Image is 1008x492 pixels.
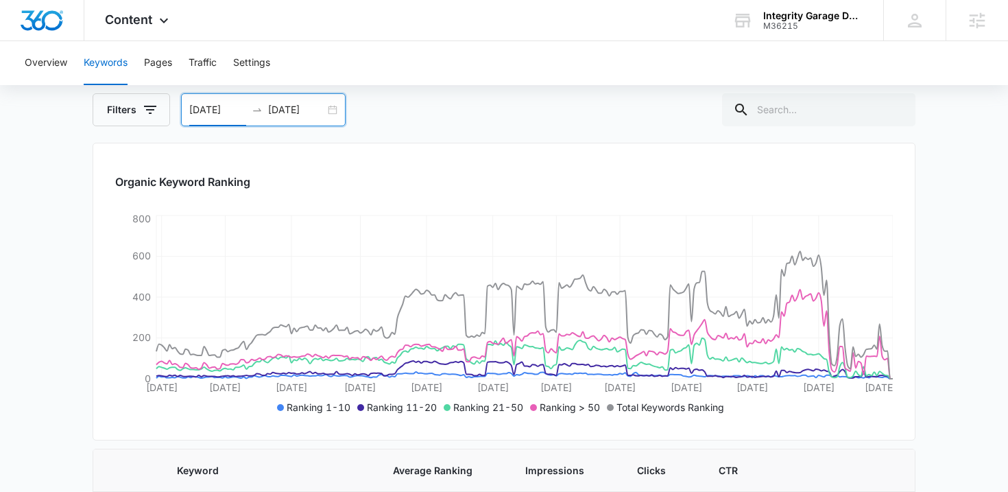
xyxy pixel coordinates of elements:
tspan: 200 [132,331,151,343]
tspan: [DATE] [540,382,572,393]
span: Keyword [177,463,340,478]
tspan: [DATE] [865,382,896,393]
button: Traffic [189,41,217,85]
div: account name [763,10,863,21]
span: Clicks [637,463,666,478]
button: Filters [93,93,170,126]
button: Settings [233,41,270,85]
span: Content [105,12,152,27]
span: Total Keywords Ranking [616,401,724,413]
input: End date [268,102,325,117]
span: Impressions [525,463,584,478]
button: Pages [144,41,172,85]
span: to [252,104,263,115]
tspan: [DATE] [276,382,307,393]
button: Overview [25,41,67,85]
tspan: [DATE] [736,382,768,393]
input: Search... [722,93,915,126]
h2: Organic Keyword Ranking [115,174,893,190]
tspan: [DATE] [803,382,835,393]
span: Ranking 21-50 [453,401,523,413]
span: Ranking 1-10 [287,401,350,413]
tspan: [DATE] [411,382,442,393]
tspan: [DATE] [146,382,178,393]
tspan: [DATE] [671,382,702,393]
tspan: 400 [132,291,151,303]
span: swap-right [252,104,263,115]
button: Keywords [84,41,128,85]
tspan: 600 [132,250,151,261]
tspan: [DATE] [344,382,376,393]
tspan: [DATE] [477,382,509,393]
div: account id [763,21,863,31]
input: Start date [189,102,246,117]
span: Ranking 11-20 [367,401,437,413]
span: Average Ranking [393,463,472,478]
tspan: [DATE] [604,382,636,393]
tspan: [DATE] [209,382,241,393]
tspan: 0 [145,373,151,384]
tspan: 800 [132,213,151,224]
span: Ranking > 50 [540,401,600,413]
span: CTR [719,463,738,478]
